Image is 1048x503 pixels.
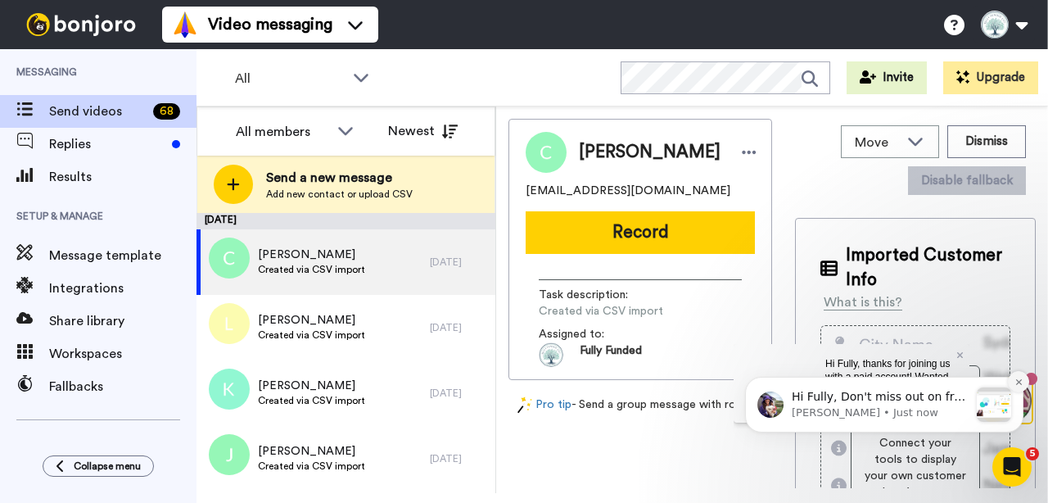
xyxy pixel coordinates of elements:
[49,134,165,154] span: Replies
[266,168,413,188] span: Send a new message
[258,263,365,276] span: Created via CSV import
[526,183,730,199] span: [EMAIL_ADDRESS][DOMAIN_NAME]
[855,133,899,152] span: Move
[196,213,495,229] div: [DATE]
[258,312,365,329] span: [PERSON_NAME]
[258,247,365,263] span: [PERSON_NAME]
[71,116,248,132] p: Hi Fully, Don't miss out on free screencasting and webcam videos with our Chrome extension. Acces...
[49,102,147,121] span: Send videos
[287,97,309,119] button: Dismiss notification
[49,167,196,187] span: Results
[2,3,46,48] img: 3183ab3e-59ed-45f6-af1c-10226f767056-1659068401.jpg
[947,125,1026,158] button: Dismiss
[209,434,250,475] img: j.png
[508,397,772,414] div: - Send a group message with roll-ups
[74,460,141,473] span: Collapse menu
[209,303,250,344] img: l.png
[172,11,198,38] img: vm-color.svg
[943,61,1038,94] button: Upgrade
[992,447,1032,487] iframe: Intercom live chat
[266,188,413,201] span: Add new contact or upload CSV
[49,279,196,298] span: Integrations
[153,103,180,120] div: 68
[539,342,563,367] img: d1e7e7e5-f0f7-464d-ab0d-d2200758dbd2-1756131081.jpg
[20,13,142,36] img: bj-logo-header-white.svg
[539,287,653,303] span: Task description :
[49,344,196,364] span: Workspaces
[49,377,196,397] span: Fallbacks
[526,211,755,254] button: Record
[208,13,332,36] span: Video messaging
[43,455,154,477] button: Collapse menu
[720,274,1048,459] iframe: Intercom notifications message
[539,303,694,319] span: Created via CSV import
[92,14,219,117] span: Hi Fully, thanks for joining us with a paid account! Wanted to say thanks in person, so please ha...
[258,378,365,394] span: [PERSON_NAME]
[258,443,365,460] span: [PERSON_NAME]
[579,140,720,165] span: [PERSON_NAME]
[539,326,653,342] span: Assigned to:
[430,321,487,334] div: [DATE]
[258,460,365,473] span: Created via CSV import
[258,329,365,342] span: Created via CSV import
[209,369,250,410] img: k.png
[847,61,927,94] button: Invite
[846,243,1010,292] span: Imported Customer Info
[430,387,487,400] div: [DATE]
[209,238,250,279] img: c.png
[37,118,63,144] img: Profile image for Amy
[1026,447,1039,460] span: 5
[236,122,329,142] div: All members
[376,115,470,147] button: Newest
[430,452,487,465] div: [DATE]
[52,52,72,72] img: mute-white.svg
[49,311,196,331] span: Share library
[580,342,642,367] span: Fully Funded
[235,69,345,88] span: All
[258,394,365,407] span: Created via CSV import
[49,246,196,265] span: Message template
[908,166,1026,195] button: Disable fallback
[526,132,567,173] img: Image of Callie Wegren
[430,256,487,269] div: [DATE]
[71,132,248,147] p: Message from Amy, sent Just now
[517,397,532,414] img: magic-wand.svg
[25,103,303,159] div: message notification from Amy, Just now. Hi Fully, Don't miss out on free screencasting and webca...
[517,397,571,414] a: Pro tip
